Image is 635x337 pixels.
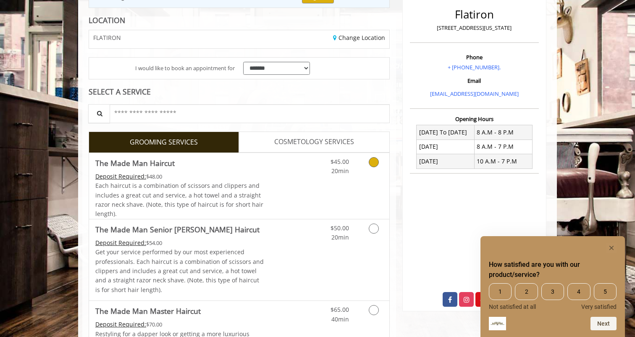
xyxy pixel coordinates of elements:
[331,224,349,232] span: $50.00
[95,224,260,235] b: The Made Man Senior [PERSON_NAME] Haircut
[331,158,349,166] span: $45.00
[489,243,617,330] div: How satisfied are you with our product/service? Select an option from 1 to 5, with 1 being Not sa...
[95,157,175,169] b: The Made Man Haircut
[89,88,390,96] div: SELECT A SERVICE
[93,34,121,41] span: FLATIRON
[417,125,475,140] td: [DATE] To [DATE]
[590,317,617,330] button: Next question
[95,172,264,181] div: $48.00
[95,238,264,247] div: $54.00
[489,303,536,310] span: Not satisfied at all
[515,283,538,300] span: 2
[412,8,537,21] h2: Flatiron
[489,260,617,280] h2: How satisfied are you with our product/service? Select an option from 1 to 5, with 1 being Not sa...
[331,167,349,175] span: 20min
[95,172,146,180] span: This service needs some Advance to be paid before we block your appointment
[417,154,475,168] td: [DATE]
[412,78,537,84] h3: Email
[474,125,532,140] td: 8 A.M - 8 P.M
[89,15,125,25] b: LOCATION
[274,137,354,147] span: COSMETOLOGY SERVICES
[474,140,532,154] td: 8 A.M - 7 P.M
[448,63,501,71] a: + [PHONE_NUMBER].
[95,320,146,328] span: This service needs some Advance to be paid before we block your appointment
[606,243,617,253] button: Hide survey
[594,283,617,300] span: 5
[130,137,198,148] span: GROOMING SERVICES
[489,283,617,310] div: How satisfied are you with our product/service? Select an option from 1 to 5, with 1 being Not sa...
[410,116,539,122] h3: Opening Hours
[331,233,349,241] span: 20min
[430,90,519,97] a: [EMAIL_ADDRESS][DOMAIN_NAME]
[567,283,590,300] span: 4
[489,283,512,300] span: 1
[417,140,475,154] td: [DATE]
[412,24,537,32] p: [STREET_ADDRESS][US_STATE]
[95,182,263,218] span: Each haircut is a combination of scissors and clippers and includes a great cut and service, a ho...
[581,303,617,310] span: Very satisfied
[331,315,349,323] span: 40min
[412,54,537,60] h3: Phone
[135,64,235,73] span: I would like to book an appointment for
[95,320,264,329] div: $70.00
[474,154,532,168] td: 10 A.M - 7 P.M
[95,247,264,295] p: Get your service performed by our most experienced professionals. Each haircut is a combination o...
[88,104,110,123] button: Service Search
[95,305,201,317] b: The Made Man Master Haircut
[331,305,349,313] span: $65.00
[95,239,146,247] span: This service needs some Advance to be paid before we block your appointment
[541,283,564,300] span: 3
[333,34,385,42] a: Change Location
